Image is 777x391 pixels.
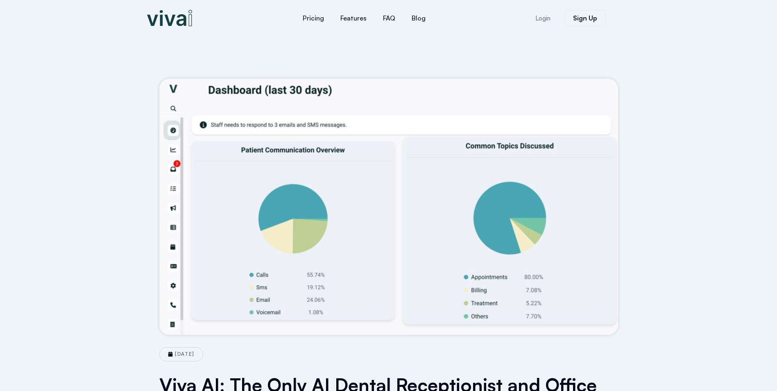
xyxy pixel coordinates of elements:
a: Features [332,8,375,28]
a: Pricing [294,8,332,28]
a: FAQ [375,8,403,28]
time: [DATE] [175,351,194,357]
nav: Menu [245,8,483,28]
a: Sign Up [564,10,606,26]
span: Sign Up [573,15,597,21]
a: Login [526,10,560,26]
span: Login [535,15,550,21]
a: [DATE] [168,351,194,357]
a: Blog [403,8,434,28]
